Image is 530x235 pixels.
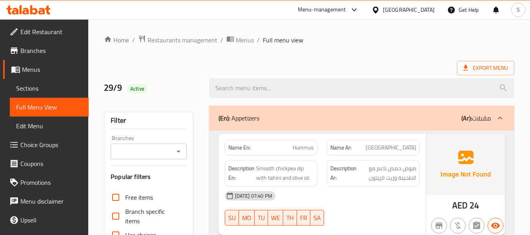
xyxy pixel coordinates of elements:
[297,210,310,226] button: FR
[426,134,505,195] img: Ae5nvW7+0k+MAAAAAElFTkSuQmCC
[16,121,82,131] span: Edit Menu
[20,197,82,206] span: Menu disclaimer
[3,22,89,41] a: Edit Restaurant
[228,144,251,152] strong: Name En:
[256,164,314,183] span: Smooth chickpea dip with tahini and olive oil.
[209,78,514,98] input: search
[330,164,357,183] strong: Description Ar:
[3,211,89,230] a: Upsell
[242,212,251,224] span: MO
[3,154,89,173] a: Coupons
[125,207,180,226] span: Branch specific items
[3,135,89,154] a: Choice Groups
[125,193,153,202] span: Free items
[298,5,346,15] div: Menu-management
[257,35,260,45] li: /
[268,210,283,226] button: WE
[226,35,254,45] a: Menus
[127,84,148,93] div: Active
[232,192,275,200] span: [DATE] 07:40 PM
[283,210,297,226] button: TH
[366,144,416,152] span: [GEOGRAPHIC_DATA]
[148,35,217,45] span: Restaurants management
[469,218,484,233] button: Not has choices
[20,140,82,149] span: Choice Groups
[20,178,82,187] span: Promotions
[463,63,508,73] span: Export Menu
[16,84,82,93] span: Sections
[330,144,352,152] strong: Name Ar:
[16,102,82,112] span: Full Menu View
[263,35,303,45] span: Full menu view
[10,98,89,117] a: Full Menu View
[20,27,82,36] span: Edit Restaurant
[111,112,186,129] div: Filter
[111,172,186,181] h3: Popular filters
[20,46,82,55] span: Branches
[138,35,217,45] a: Restaurants management
[104,82,199,94] h2: 29/9
[461,112,472,124] b: (Ar):
[313,212,321,224] span: SA
[452,198,468,213] span: AED
[310,210,324,226] button: SA
[104,35,514,45] nav: breadcrumb
[293,144,314,152] span: Hummus
[209,106,514,131] div: (En): Appetizers(Ar):مقبلات
[383,5,435,14] div: [GEOGRAPHIC_DATA]
[461,113,491,123] p: مقبلات
[271,212,280,224] span: WE
[219,112,230,124] b: (En):
[173,146,184,157] button: Open
[470,198,479,213] span: 24
[228,212,236,224] span: SU
[3,192,89,211] a: Menu disclaimer
[220,35,223,45] li: /
[127,85,148,93] span: Active
[219,113,259,123] p: Appetizers
[10,79,89,98] a: Sections
[3,173,89,192] a: Promotions
[3,60,89,79] a: Menus
[286,212,294,224] span: TH
[3,41,89,60] a: Branches
[20,215,82,225] span: Upsell
[517,5,520,14] span: S
[239,210,255,226] button: MO
[228,164,255,183] strong: Description En:
[236,35,254,45] span: Menus
[488,218,503,233] button: Available
[255,210,268,226] button: TU
[225,210,239,226] button: SU
[358,164,416,183] span: صوص حمص ناعم مع الطحينة وزيت الزيتون.
[22,65,82,74] span: Menus
[258,212,265,224] span: TU
[132,35,135,45] li: /
[457,61,514,75] span: Export Menu
[450,218,466,233] button: Purchased item
[300,212,307,224] span: FR
[10,117,89,135] a: Edit Menu
[20,159,82,168] span: Coupons
[104,35,129,45] a: Home
[431,218,447,233] button: Not branch specific item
